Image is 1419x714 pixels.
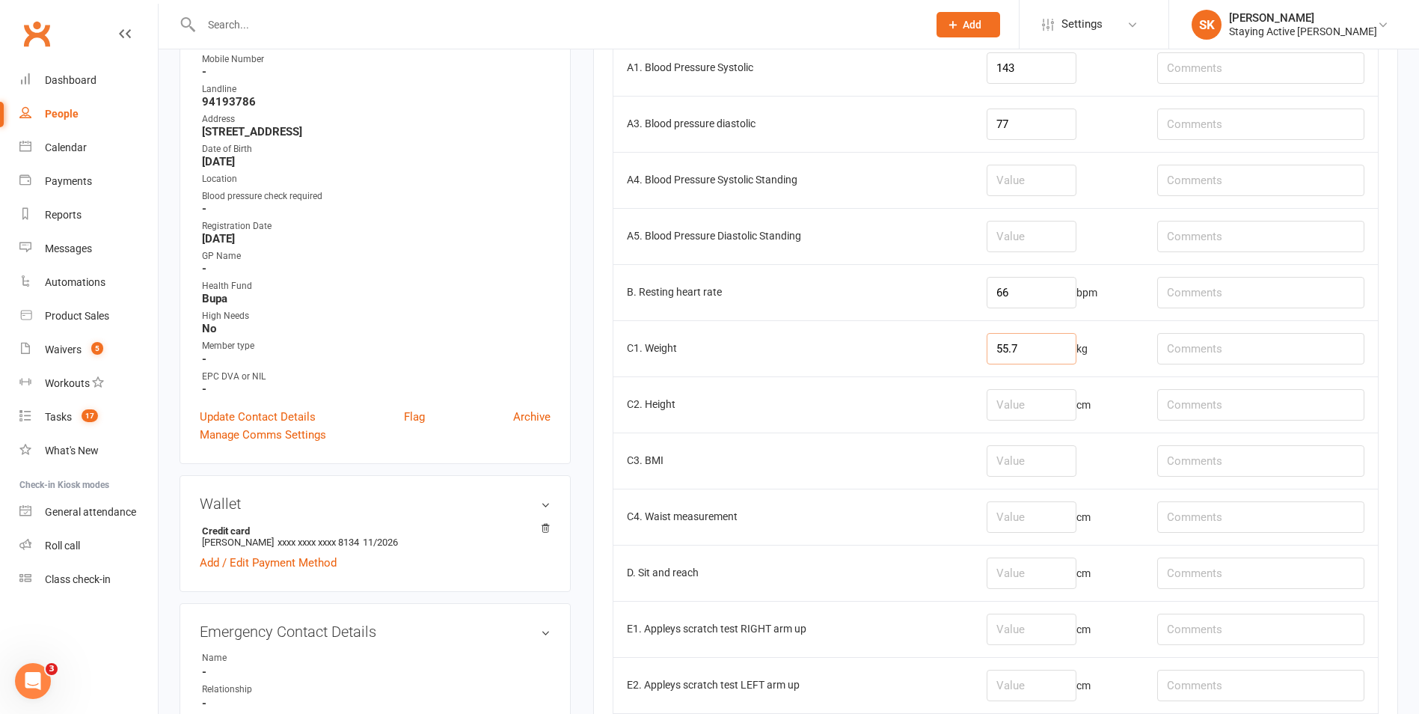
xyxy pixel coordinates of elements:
[613,320,973,376] td: C1. Weight
[200,554,337,572] a: Add / Edit Payment Method
[197,14,917,35] input: Search...
[19,400,158,434] a: Tasks 17
[45,175,92,187] div: Payments
[987,277,1076,308] input: Value
[987,165,1076,196] input: Value
[202,202,551,216] strong: -
[202,683,325,697] div: Relationship
[15,663,51,699] iframe: Intercom live chat
[1157,109,1364,140] input: Comments
[45,310,109,322] div: Product Sales
[513,408,551,426] a: Archive
[45,209,82,221] div: Reports
[202,232,551,245] strong: [DATE]
[1229,11,1377,25] div: [PERSON_NAME]
[1157,501,1364,533] input: Comments
[202,95,551,109] strong: 94193786
[202,155,551,168] strong: [DATE]
[202,697,551,710] strong: -
[19,367,158,400] a: Workouts
[1157,670,1364,701] input: Comments
[45,276,105,288] div: Automations
[200,495,551,512] h3: Wallet
[613,489,973,545] td: C4. Waist measurement
[987,52,1076,84] input: Value
[973,657,1144,713] td: cm
[46,663,58,675] span: 3
[613,601,973,657] td: E1. Appleys scratch test RIGHT arm up
[987,614,1076,645] input: Value
[19,232,158,266] a: Messages
[202,189,551,204] div: Blood pressure check required
[202,219,551,234] div: Registration Date
[613,264,973,320] td: B. Resting heart rate
[45,242,92,254] div: Messages
[202,82,551,97] div: Landline
[200,523,551,550] li: [PERSON_NAME]
[202,651,325,665] div: Name
[973,320,1144,376] td: kg
[19,165,158,198] a: Payments
[613,96,973,152] td: A3. Blood pressure diastolic
[613,152,973,208] td: A4. Blood Pressure Systolic Standing
[202,125,551,138] strong: [STREET_ADDRESS]
[45,377,90,389] div: Workouts
[45,141,87,153] div: Calendar
[202,249,551,263] div: GP Name
[1061,7,1103,41] span: Settings
[987,221,1076,252] input: Value
[613,376,973,433] td: C2. Height
[19,495,158,529] a: General attendance kiosk mode
[200,408,316,426] a: Update Contact Details
[1229,25,1377,38] div: Staying Active [PERSON_NAME]
[987,445,1076,477] input: Value
[19,333,158,367] a: Waivers 5
[202,339,551,353] div: Member type
[19,198,158,232] a: Reports
[973,376,1144,433] td: cm
[613,545,973,601] td: D. Sit and reach
[1157,558,1364,589] input: Comments
[45,540,80,552] div: Roll call
[45,411,72,423] div: Tasks
[987,333,1076,364] input: Value
[1157,165,1364,196] input: Comments
[973,264,1144,320] td: bpm
[202,112,551,126] div: Address
[963,19,981,31] span: Add
[45,344,82,356] div: Waivers
[200,623,551,640] h3: Emergency Contact Details
[1157,445,1364,477] input: Comments
[91,342,103,355] span: 5
[987,558,1076,589] input: Value
[613,657,973,713] td: E2. Appleys scratch test LEFT arm up
[613,433,973,489] td: C3. BMI
[973,489,1144,545] td: cm
[202,279,551,293] div: Health Fund
[363,537,398,548] span: 11/2026
[202,322,551,335] strong: No
[1157,221,1364,252] input: Comments
[45,506,136,518] div: General attendance
[19,64,158,97] a: Dashboard
[200,426,326,444] a: Manage Comms Settings
[19,97,158,131] a: People
[19,434,158,468] a: What's New
[1157,333,1364,364] input: Comments
[202,525,543,537] strong: Credit card
[404,408,425,426] a: Flag
[613,208,973,264] td: A5. Blood Pressure Diastolic Standing
[1157,52,1364,84] input: Comments
[1157,614,1364,645] input: Comments
[202,382,551,396] strong: -
[202,65,551,79] strong: -
[202,52,551,67] div: Mobile Number
[937,12,1000,37] button: Add
[987,109,1076,140] input: Value
[45,74,96,86] div: Dashboard
[18,15,55,52] a: Clubworx
[973,601,1144,657] td: cm
[202,665,551,679] strong: -
[278,537,359,548] span: xxxx xxxx xxxx 8134
[45,108,79,120] div: People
